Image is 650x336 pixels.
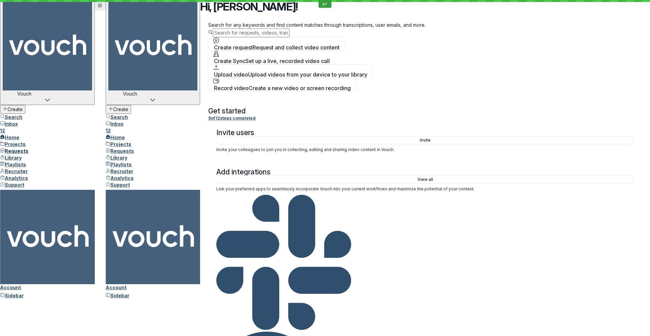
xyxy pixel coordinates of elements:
[108,90,152,97] span: Vouch
[208,108,642,114] h2: Get started
[106,141,131,147] a: Projects
[214,71,248,78] span: Upload video
[5,182,24,188] span: Support
[214,44,253,51] span: Create request
[216,169,634,175] h2: Add integrations
[5,114,22,120] span: Search
[216,175,634,184] a: View all
[5,175,28,181] span: Analytics
[3,1,92,97] div: Vouch
[106,175,134,181] a: Analytics
[110,148,134,154] span: Requests
[110,155,127,161] span: Library
[253,44,340,51] span: Request and collect video content
[208,78,356,91] button: Record videoCreate a new video or screen recording
[110,121,124,127] span: Inbox
[216,186,634,192] p: Link your preferred apps to seamlessly incorporate Vouch into your current workflows and maximize...
[110,182,130,188] span: Support
[420,137,431,144] span: Invite
[3,1,92,90] img: Vouch avatar
[5,168,28,174] span: Recruiter
[5,155,22,161] span: Library
[5,293,24,298] span: Sidebar
[213,28,289,37] input: Search for requests, videos, transcripts, and more...
[110,293,129,298] span: Sidebar
[248,71,367,78] span: Upload videos from your device to your library
[5,148,28,154] span: Requests
[214,85,248,91] span: Record video
[208,115,256,121] span: 9 of 12 steps completed
[106,121,200,134] a: Inbox12
[110,114,128,120] span: Search
[208,115,256,121] a: 9of12steps completed
[106,127,200,134] div: 12
[5,162,26,167] span: Playlists
[110,168,133,174] span: Recruiter
[106,190,200,291] a: Ben avatarAccount
[106,190,200,285] img: Ben avatar
[113,106,128,112] span: Create
[5,121,18,127] span: Inbox
[208,64,373,78] button: Upload videoUpload videos from your device to your library
[110,162,132,167] span: Playlists
[208,51,335,64] button: Create SyncSet up a live, recorded video call
[106,168,133,174] a: Recruiter
[106,105,131,114] button: Create
[106,285,127,290] span: Account
[208,22,642,28] p: Search for any keywords and find content matches through transcriptions, user emails, and more.
[106,114,128,120] a: Search
[214,58,245,64] span: Create Sync
[216,129,634,136] h2: Invite users
[417,176,433,183] span: View all
[108,1,198,90] img: Vouch avatar
[5,134,19,140] span: Home
[3,90,46,97] span: Vouch
[106,134,125,140] a: Home
[208,37,345,51] button: Create requestRequest and collect video content
[106,148,134,154] a: Requests
[110,134,125,140] span: Home
[216,136,634,144] a: Invite
[110,175,134,181] span: Analytics
[106,292,200,299] a: Sidebar
[216,147,634,152] p: Invite your colleagues to join you in collecting, editing and sharing video content in Vouch.
[110,141,131,147] span: Projects
[248,85,351,91] span: Create a new video or screen recording
[245,58,330,64] span: Set up a live, recorded video call
[106,162,132,167] a: Playlists
[5,141,26,147] span: Projects
[106,182,200,188] a: Support
[7,106,23,112] span: Create
[108,1,198,97] div: Vouch
[106,155,127,161] a: Library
